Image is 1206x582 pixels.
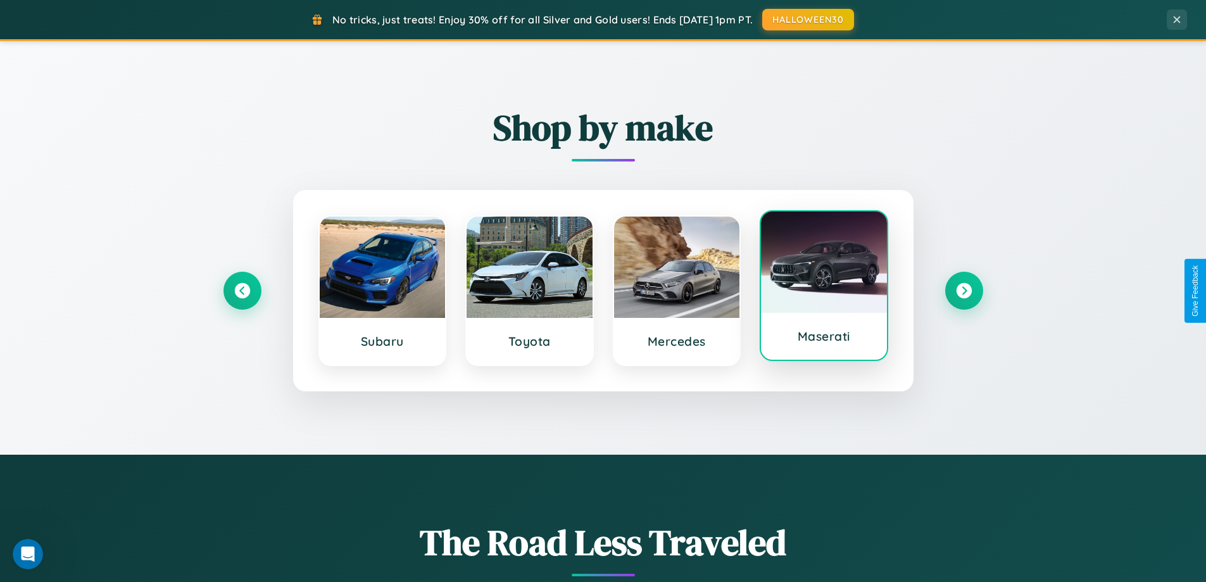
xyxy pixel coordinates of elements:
[479,334,580,349] h3: Toyota
[223,103,983,152] h2: Shop by make
[762,9,854,30] button: HALLOWEEN30
[13,539,43,569] iframe: Intercom live chat
[332,334,433,349] h3: Subaru
[1191,265,1200,317] div: Give Feedback
[332,13,753,26] span: No tricks, just treats! Enjoy 30% off for all Silver and Gold users! Ends [DATE] 1pm PT.
[774,329,874,344] h3: Maserati
[627,334,727,349] h3: Mercedes
[223,518,983,567] h1: The Road Less Traveled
